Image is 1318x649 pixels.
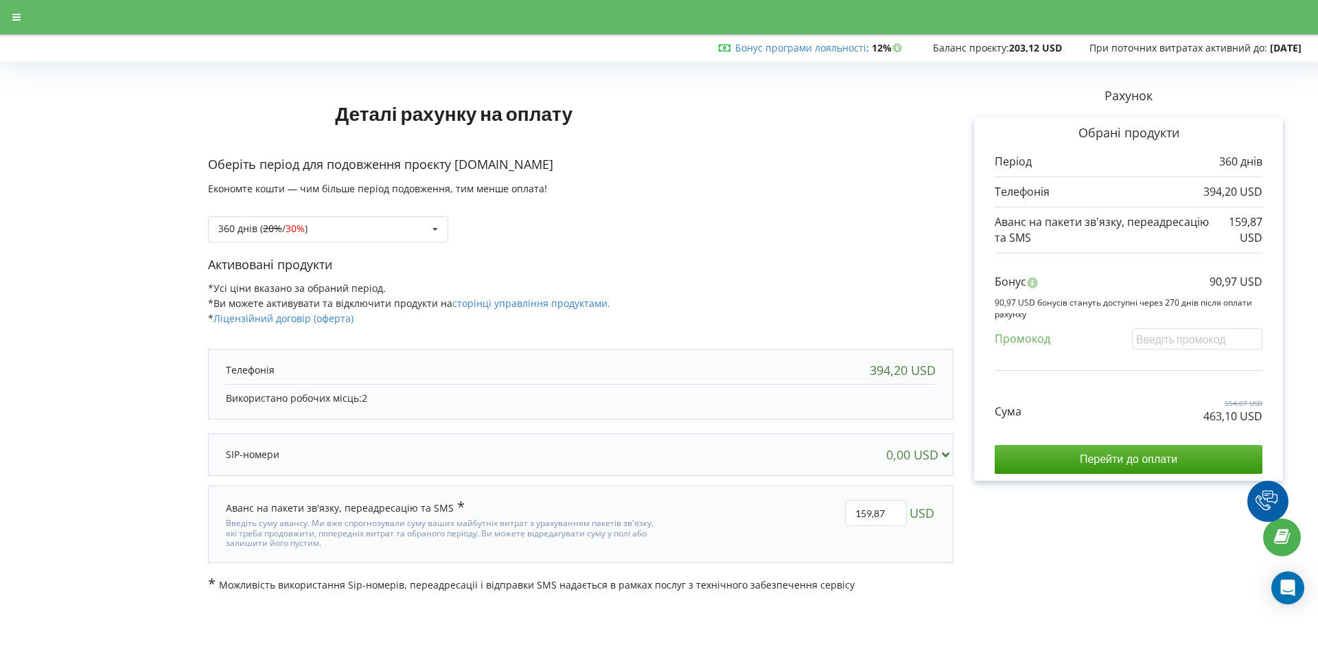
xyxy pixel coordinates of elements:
p: Аванс на пакети зв'язку, переадресацію та SMS [995,214,1212,246]
p: Рахунок [953,87,1304,105]
p: SIP-номери [226,448,279,462]
div: 394,20 USD [870,363,936,377]
p: Оберіть період для подовження проєкту [DOMAIN_NAME] [208,156,953,174]
p: 90,97 USD [1210,274,1262,290]
div: Введіть суму авансу. Ми вже спрогнозували суму ваших майбутніх витрат з урахуванням пакетів зв'яз... [226,515,662,548]
p: 554,07 USD [1203,398,1262,408]
input: Перейти до оплати [995,445,1262,474]
p: Використано робочих місць: [226,391,936,405]
p: 394,20 USD [1203,184,1262,200]
p: Обрані продукти [995,124,1262,142]
span: 2 [362,391,367,405]
p: Телефонія [226,363,275,377]
p: Можливість використання Sip-номерів, переадресації і відправки SMS надається в рамках послуг з те... [208,577,953,592]
span: При поточних витратах активний до: [1089,41,1267,54]
div: Open Intercom Messenger [1271,571,1304,604]
div: 360 днів ( / ) [218,224,308,234]
span: USD [910,500,934,526]
p: 159,87 USD [1212,214,1262,246]
input: Введіть промокод [1132,328,1262,350]
span: Економте кошти — чим більше період подовження, тим менше оплата! [208,182,547,195]
a: сторінці управління продуктами. [452,297,610,310]
h1: Деталі рахунку на оплату [208,80,700,146]
a: Ліцензійний договір (оферта) [213,312,354,325]
p: 360 днів [1219,154,1262,170]
p: 90,97 USD бонусів стануть доступні через 270 днів після оплати рахунку [995,297,1262,320]
span: *Ви можете активувати та відключити продукти на [208,297,610,310]
strong: 203,12 USD [1009,41,1062,54]
div: Аванс на пакети зв'язку, переадресацію та SMS [226,500,465,515]
p: Телефонія [995,184,1050,200]
p: Активовані продукти [208,256,953,274]
p: Бонус [995,274,1026,290]
span: : [735,41,869,54]
s: 20% [263,222,282,235]
div: 0,00 USD [886,448,956,462]
span: 30% [286,222,305,235]
p: 463,10 USD [1203,409,1262,424]
p: Період [995,154,1032,170]
span: *Усі ціни вказано за обраний період. [208,282,386,295]
a: Бонус програми лояльності [735,41,866,54]
strong: 12% [872,41,905,54]
span: Баланс проєкту: [933,41,1009,54]
strong: [DATE] [1270,41,1302,54]
p: Промокод [995,331,1050,347]
p: Сума [995,404,1021,420]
